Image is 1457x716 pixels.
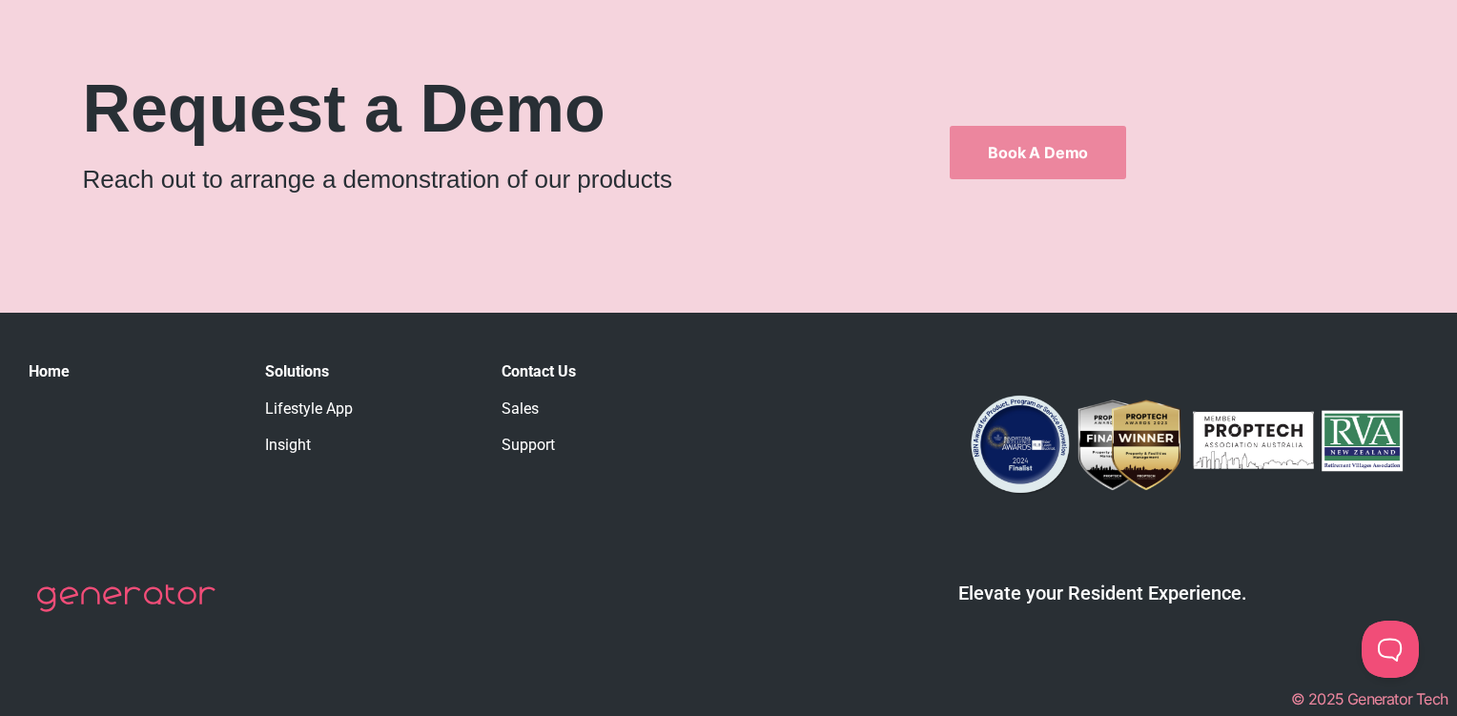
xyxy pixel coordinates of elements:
[82,75,858,142] h2: Request a Demo
[1362,621,1419,678] iframe: Toggle Customer Support
[776,582,1428,604] h5: Elevate your Resident Experience.​
[29,362,70,380] a: Home
[502,399,539,418] a: Sales
[1291,689,1447,708] span: © 2025 Generator Tech
[502,362,576,380] strong: Contact Us
[502,436,555,454] a: Support
[950,126,1126,179] a: Book a Demo
[265,362,329,380] strong: Solutions
[988,145,1088,160] span: Book a Demo
[265,399,353,418] a: Lifestyle App
[82,161,858,198] p: Reach out to arrange a demonstration of our products
[265,436,311,454] a: Insight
